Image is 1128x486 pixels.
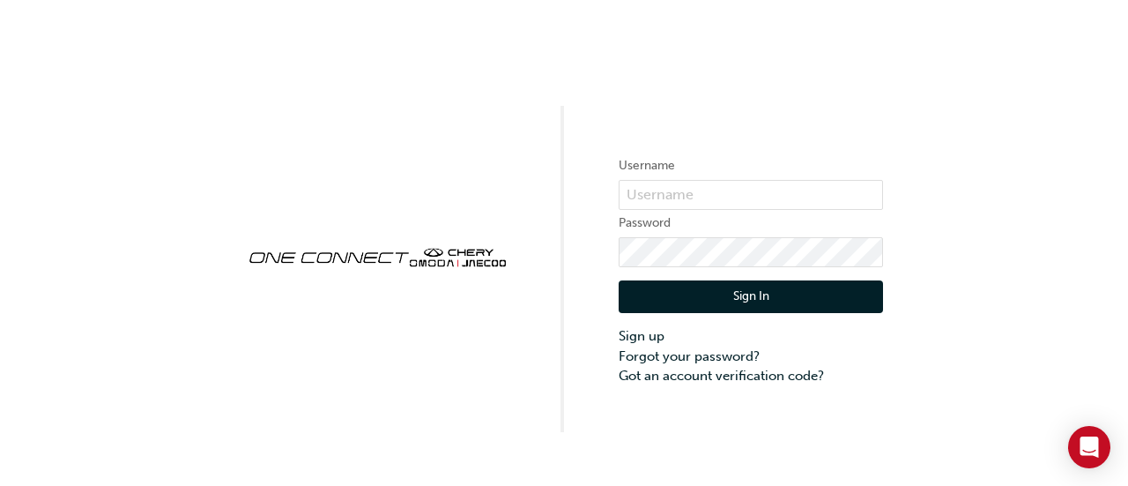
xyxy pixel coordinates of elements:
[619,180,883,210] input: Username
[619,280,883,314] button: Sign In
[1068,426,1110,468] div: Open Intercom Messenger
[619,213,883,234] label: Password
[245,233,509,279] img: oneconnect
[619,155,883,176] label: Username
[619,347,883,367] a: Forgot your password?
[619,326,883,347] a: Sign up
[619,366,883,386] a: Got an account verification code?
